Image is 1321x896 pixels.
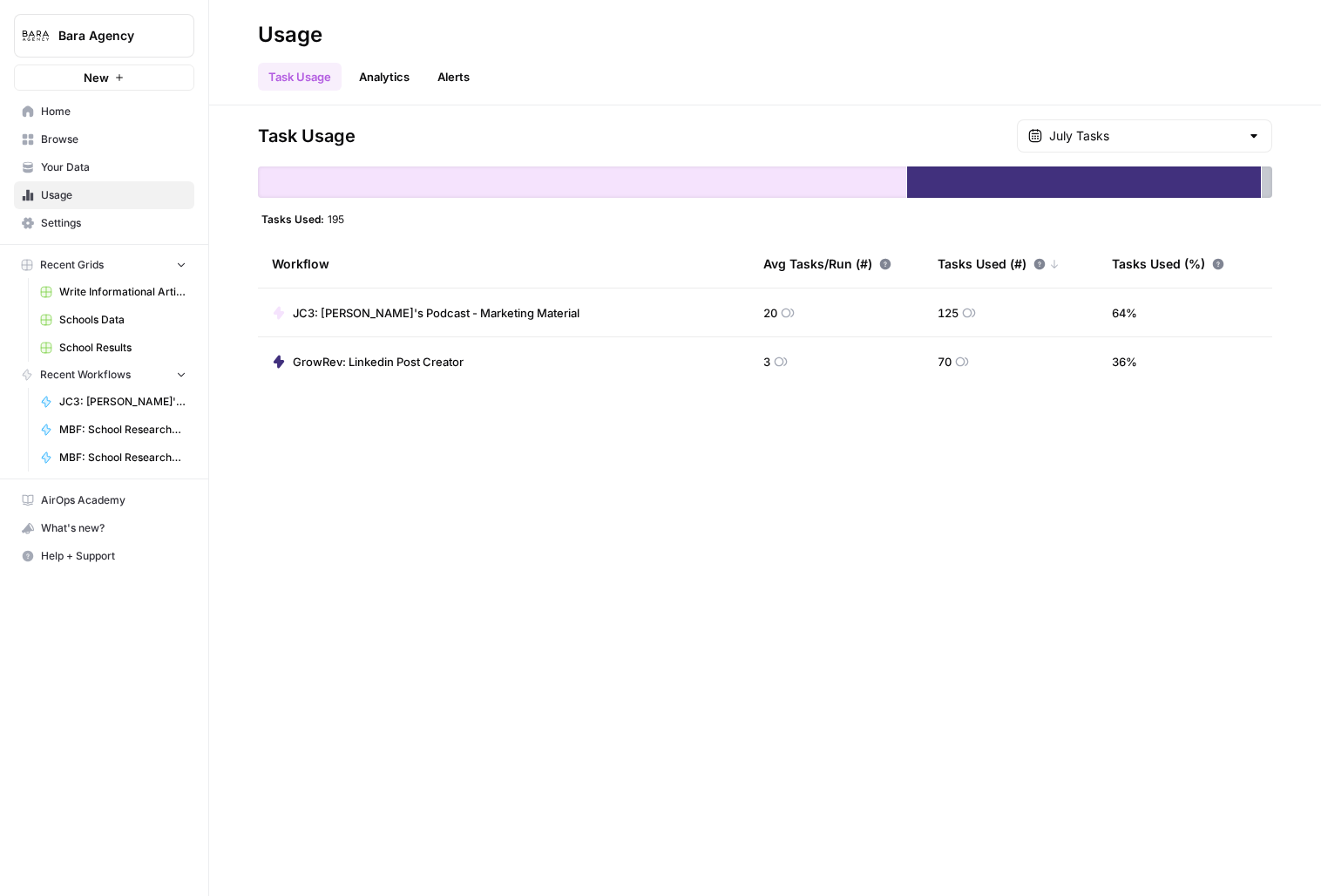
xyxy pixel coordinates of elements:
div: Avg Tasks/Run (#) [763,240,891,288]
span: 195 [328,212,344,226]
span: Schools Data [59,312,186,328]
span: Task Usage [258,124,356,148]
span: Recent Grids [40,257,104,273]
span: 3 [763,353,770,370]
span: Tasks Used: [261,212,324,226]
span: GrowRev: Linkedin Post Creator [293,353,464,370]
button: Recent Grids [14,252,194,278]
button: New [14,64,194,91]
div: Tasks Used (%) [1112,240,1224,288]
span: JC3: [PERSON_NAME]'s Podcast - Marketing Material [293,304,579,322]
a: Browse [14,126,194,153]
span: School Results [59,340,186,356]
div: Usage [258,21,322,49]
a: Home [14,98,194,126]
div: What's new? [15,515,193,541]
a: Schools Data [32,306,194,334]
button: Recent Workflows [14,362,194,388]
button: What's new? [14,514,194,542]
a: Task Usage [258,63,342,91]
span: Browse [41,132,186,147]
span: 20 [763,304,777,322]
a: Settings [14,209,194,237]
a: MBF: School Researcher ([GEOGRAPHIC_DATA]) [32,416,194,444]
span: AirOps Academy [41,492,186,508]
span: Help + Support [41,548,186,564]
a: MBF: School Researcher ([US_STATE]) [32,444,194,472]
a: Write Informational Articles [32,278,194,306]
span: New [84,69,109,86]
img: Bara Agency Logo [20,20,51,51]
a: AirOps Academy [14,486,194,514]
span: Write Informational Articles [59,284,186,300]
span: 125 [938,304,959,322]
span: Usage [41,187,186,203]
span: JC3: [PERSON_NAME]'s Podcast - Marketing Material [59,394,186,410]
a: JC3: [PERSON_NAME]'s Podcast - Marketing Material [272,304,579,322]
span: Settings [41,215,186,231]
button: Help + Support [14,542,194,570]
a: GrowRev: Linkedin Post Creator [272,353,464,370]
span: MBF: School Researcher ([GEOGRAPHIC_DATA]) [59,422,186,438]
input: July Tasks [1049,127,1240,145]
div: Workflow [272,240,735,288]
a: Alerts [427,63,480,91]
span: 36 % [1112,353,1137,370]
span: Your Data [41,160,186,175]
span: Home [41,104,186,119]
a: JC3: [PERSON_NAME]'s Podcast - Marketing Material [32,388,194,416]
span: 70 [938,353,952,370]
button: Workspace: Bara Agency [14,14,194,58]
a: Usage [14,181,194,209]
span: MBF: School Researcher ([US_STATE]) [59,450,186,465]
div: Tasks Used (#) [938,240,1060,288]
span: Recent Workflows [40,367,131,383]
span: Bara Agency [58,27,164,44]
a: Analytics [349,63,420,91]
span: 64 % [1112,304,1137,322]
a: School Results [32,334,194,362]
a: Your Data [14,153,194,181]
